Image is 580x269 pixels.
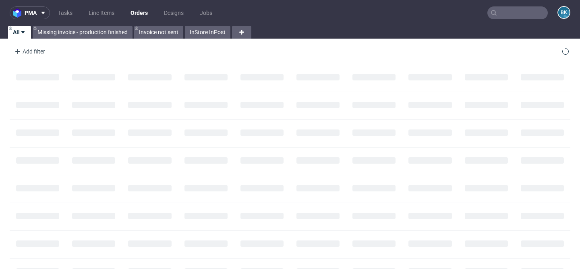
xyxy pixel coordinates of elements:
[185,26,230,39] a: InStore InPost
[159,6,188,19] a: Designs
[8,26,31,39] a: All
[25,10,37,16] span: pma
[13,8,25,18] img: logo
[53,6,77,19] a: Tasks
[84,6,119,19] a: Line Items
[10,6,50,19] button: pma
[558,7,570,18] figcaption: BK
[134,26,183,39] a: Invoice not sent
[126,6,153,19] a: Orders
[33,26,133,39] a: Missing invoice - production finished
[195,6,217,19] a: Jobs
[11,45,47,58] div: Add filter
